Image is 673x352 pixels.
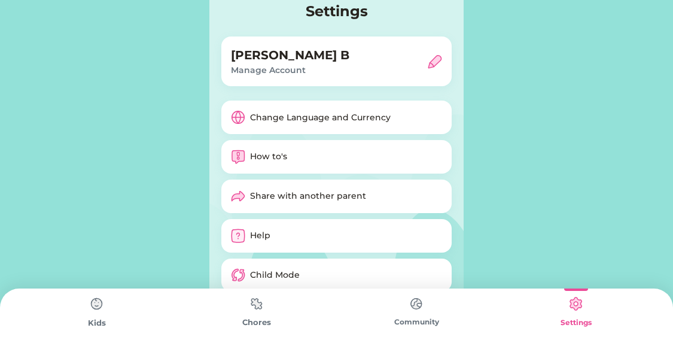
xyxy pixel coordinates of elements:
img: interface-edit-pencil--change-edit-modify-pencil-write-writing.svg [428,54,442,69]
img: streamlinehq-interface-arrows-synchronize-%20%20%20%20%20%20%20%20%20%20duo-48-ico_lgxLZ9rGCwC1pv... [231,268,245,283]
div: Kids [17,317,176,329]
h4: Settings [257,1,416,22]
div: How to's [250,150,287,163]
div: Community [337,317,497,327]
div: Settings [497,317,656,328]
div: Child Mode [250,269,300,281]
img: streamlinehq-mail-chat-bubble-square-warning-%20%20%20%20%20%20%20%20%20%20duo-48-ico_sIrFQ9KADoW... [231,150,245,164]
div: Manage Account [231,64,306,77]
img: type%3Dkids%2C%20state%3Dselected.svg [564,292,588,316]
img: interface-help-question-square--frame-help-mark-query-question-square.svg [231,229,245,243]
div: Change Language and Currency [250,111,391,124]
h5: [PERSON_NAME] B [231,46,349,64]
div: Share with another parent [250,190,366,202]
img: mail-send-forward-email--email-send-message-envelope-actions-action-forward-arrow.svg [231,189,245,204]
div: Chores [176,317,336,329]
img: programming-web--server-world-internet-earth-www-globe-worldwide-web-network.svg [231,110,245,125]
img: type%3Dchores%2C%20state%3Ddefault.svg [85,292,109,316]
div: Help [250,229,270,242]
img: type%3Dchores%2C%20state%3Ddefault.svg [245,292,269,315]
img: type%3Dchores%2C%20state%3Ddefault.svg [404,292,428,315]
